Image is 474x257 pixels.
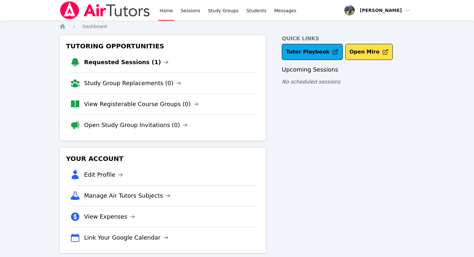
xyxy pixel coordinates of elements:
[282,79,340,85] span: No scheduled sessions
[84,58,169,67] a: Requested Sessions (1)
[84,233,168,242] a: Link Your Google Calendar
[84,121,188,130] a: Open Study Group Invitations (0)
[84,100,199,109] a: View Registerable Course Groups (0)
[84,170,123,179] a: Edit Profile
[59,1,151,19] img: Air Tutors
[84,212,135,221] a: View Expenses
[83,24,107,29] span: Dashboard
[282,65,415,74] h3: Upcoming Sessions
[345,44,393,60] button: Open Miro
[83,23,107,30] a: Dashboard
[59,23,415,30] nav: Breadcrumb
[65,153,261,164] h3: Your Account
[84,79,181,88] a: Study Group Replacements (0)
[282,44,343,60] a: Tutor Playbook
[65,40,261,52] h3: Tutoring Opportunities
[84,191,171,200] a: Manage Air Tutors Subjects
[274,7,296,14] span: Messages
[282,35,415,43] h4: Quick Links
